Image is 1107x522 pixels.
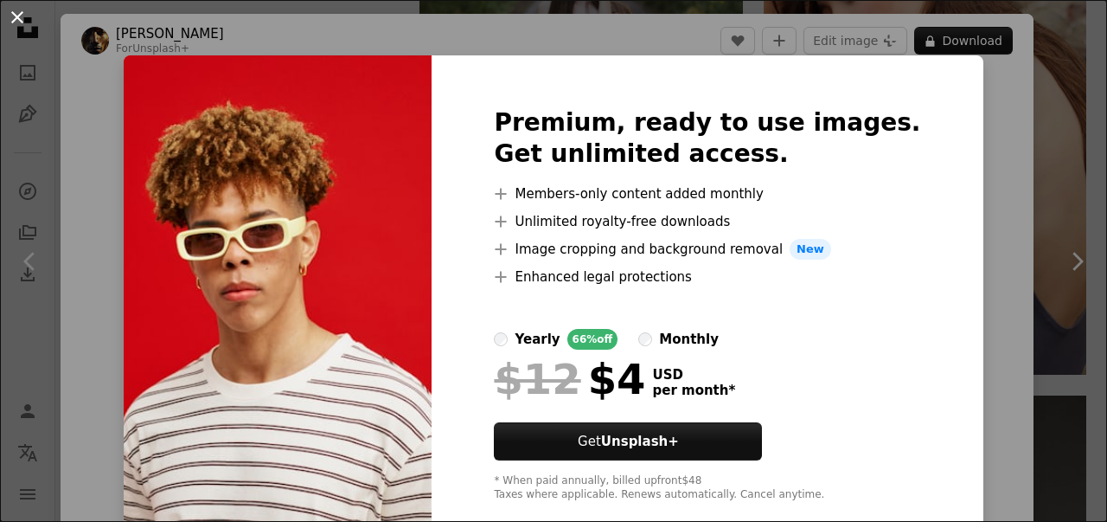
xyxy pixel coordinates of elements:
[567,329,618,350] div: 66% off
[494,357,645,402] div: $4
[652,367,735,383] span: USD
[790,239,831,260] span: New
[659,329,719,350] div: monthly
[494,332,508,346] input: yearly66%off
[494,184,920,204] li: Members-only content added monthly
[494,211,920,232] li: Unlimited royalty-free downloads
[494,422,762,461] button: GetUnsplash+
[494,239,920,260] li: Image cropping and background removal
[494,357,580,402] span: $12
[601,434,679,449] strong: Unsplash+
[515,329,560,350] div: yearly
[638,332,652,346] input: monthly
[494,107,920,170] h2: Premium, ready to use images. Get unlimited access.
[494,474,920,502] div: * When paid annually, billed upfront $48 Taxes where applicable. Renews automatically. Cancel any...
[652,383,735,398] span: per month *
[494,267,920,287] li: Enhanced legal protections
